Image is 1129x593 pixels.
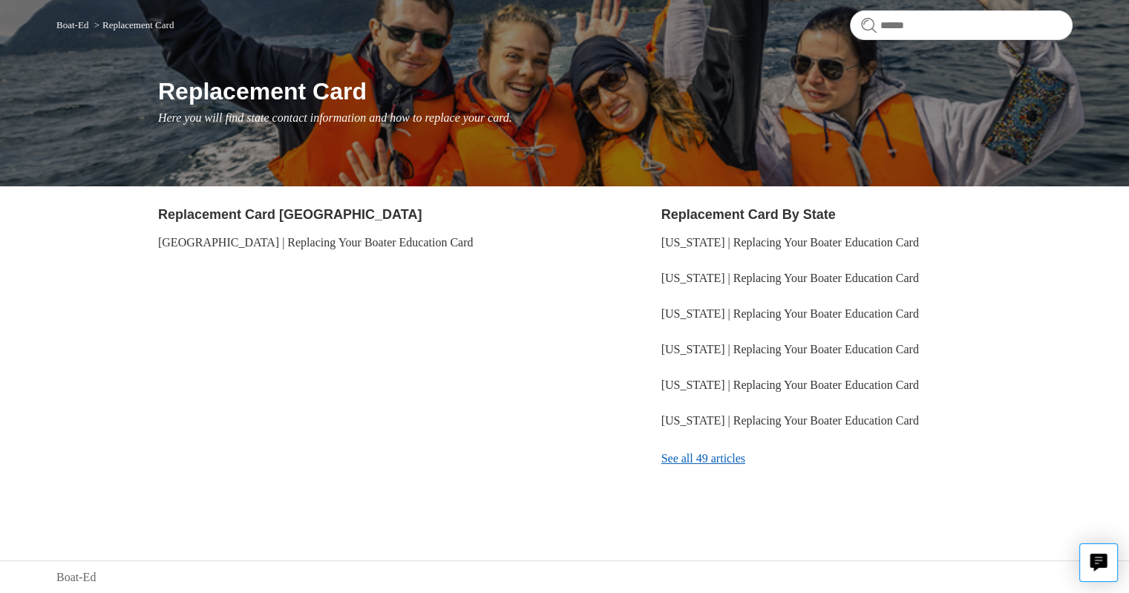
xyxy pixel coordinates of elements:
a: [US_STATE] | Replacing Your Boater Education Card [661,272,919,284]
li: Boat-Ed [56,19,91,30]
a: Replacement Card By State [661,207,836,222]
p: Here you will find state contact information and how to replace your card. [158,109,1073,127]
a: [US_STATE] | Replacing Your Boater Education Card [661,236,919,249]
a: [US_STATE] | Replacing Your Boater Education Card [661,379,919,391]
li: Replacement Card [91,19,174,30]
a: [GEOGRAPHIC_DATA] | Replacing Your Boater Education Card [158,236,474,249]
input: Search [850,10,1073,40]
a: [US_STATE] | Replacing Your Boater Education Card [661,343,919,356]
a: [US_STATE] | Replacing Your Boater Education Card [661,307,919,320]
a: [US_STATE] | Replacing Your Boater Education Card [661,414,919,427]
a: Replacement Card [GEOGRAPHIC_DATA] [158,207,422,222]
a: See all 49 articles [661,439,1073,479]
a: Boat-Ed [56,569,96,586]
a: Boat-Ed [56,19,88,30]
h1: Replacement Card [158,73,1073,109]
button: Live chat [1079,543,1118,582]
